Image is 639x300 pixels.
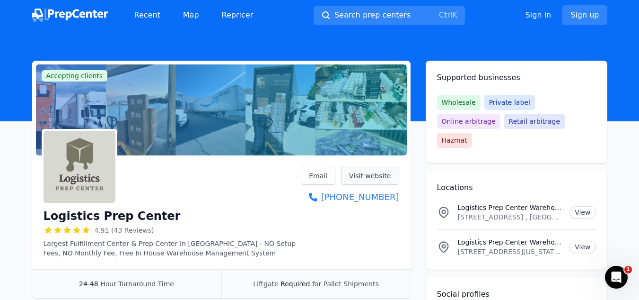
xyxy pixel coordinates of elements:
[44,209,181,224] h1: Logistics Prep Center
[175,6,207,25] a: Map
[437,182,596,193] h2: Locations
[214,6,261,25] a: Repricer
[458,203,562,212] p: Logistics Prep Center Warehouse
[452,10,457,19] kbd: K
[253,280,278,288] span: Liftgate
[458,212,562,222] p: [STREET_ADDRESS] , [GEOGRAPHIC_DATA], [US_STATE], 91020, [GEOGRAPHIC_DATA]
[605,266,628,289] iframe: Intercom live chat
[32,9,108,22] img: PrepCenter
[437,95,481,110] span: Wholesale
[439,10,452,19] kbd: Ctrl
[341,167,399,185] a: Visit website
[504,114,565,129] span: Retail arbitrage
[44,131,115,203] img: Logistics Prep Center
[42,70,108,82] span: Accepting clients
[458,247,562,256] p: [STREET_ADDRESS][US_STATE][US_STATE]
[458,237,562,247] p: Logistics Prep Center Warehouse
[44,239,301,258] p: Largest Fulfillment Center & Prep Center In [GEOGRAPHIC_DATA] - NO Setup Fees, NO Monthly Fee, Fr...
[312,280,379,288] span: for Pallet Shipments
[100,280,174,288] span: Hour Turnaround Time
[624,266,632,273] span: 1
[437,289,596,300] h2: Social profiles
[280,280,310,288] span: Required
[437,72,596,83] h2: Supported businesses
[569,241,595,253] a: View
[95,226,154,235] span: 4.91 (43 Reviews)
[437,114,500,129] span: Online arbitrage
[334,9,411,21] span: Search prep centers
[525,9,551,21] a: Sign in
[437,133,472,148] span: Hazmat
[127,6,168,25] a: Recent
[569,206,595,218] a: View
[562,5,607,25] a: Sign up
[301,167,335,185] a: Email
[301,191,399,204] a: [PHONE_NUMBER]
[484,95,535,110] span: Private label
[314,6,465,25] button: Search prep centersCtrlK
[79,280,98,288] span: 24-48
